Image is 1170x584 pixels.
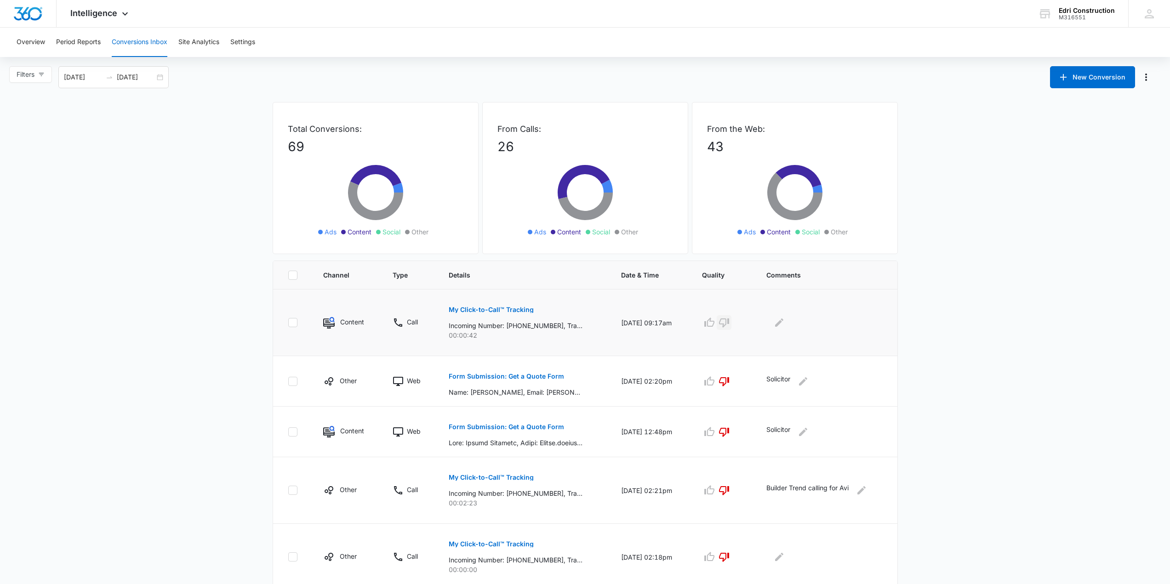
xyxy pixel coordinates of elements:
[9,66,52,83] button: Filters
[449,488,582,498] p: Incoming Number: [PHONE_NUMBER], Tracking Number: [PHONE_NUMBER], Ring To: [PHONE_NUMBER], Caller...
[382,227,400,237] span: Social
[323,270,358,280] span: Channel
[767,227,791,237] span: Content
[407,426,421,436] p: Web
[621,227,638,237] span: Other
[497,123,673,135] p: From Calls:
[449,533,534,555] button: My Click-to-Call™ Tracking
[449,321,582,330] p: Incoming Number: [PHONE_NUMBER], Tracking Number: [PHONE_NUMBER], Ring To: [PHONE_NUMBER], Caller...
[449,299,534,321] button: My Click-to-Call™ Tracking
[449,565,599,574] p: 00:00:00
[288,123,463,135] p: Total Conversions:
[796,425,810,439] button: Edit Comments
[772,315,787,330] button: Edit Comments
[1139,70,1153,85] button: Manage Numbers
[17,28,45,57] button: Overview
[449,424,564,430] p: Form Submission: Get a Quote Form
[854,483,869,498] button: Edit Comments
[449,541,534,547] p: My Click-to-Call™ Tracking
[766,374,790,389] p: Solicitor
[340,317,364,327] p: Content
[772,550,787,564] button: Edit Comments
[348,227,371,237] span: Content
[796,374,810,389] button: Edit Comments
[449,373,564,380] p: Form Submission: Get a Quote Form
[449,438,582,448] p: Lore: Ipsumd Sitametc, Adipi: Elitse.doeiusmodtemporin@utlab.etd, Magna: 4815735919, Aliq Enimadm...
[449,387,582,397] p: Name: [PERSON_NAME], Email: [PERSON_NAME][EMAIL_ADDRESS][DOMAIN_NAME], Phone: [PHONE_NUMBER], Wha...
[449,416,564,438] button: Form Submission: Get a Quote Form
[610,356,691,407] td: [DATE] 02:20pm
[340,551,357,561] p: Other
[340,376,357,386] p: Other
[610,407,691,457] td: [DATE] 12:48pm
[766,270,869,280] span: Comments
[610,457,691,524] td: [DATE] 02:21pm
[621,270,667,280] span: Date & Time
[449,365,564,387] button: Form Submission: Get a Quote Form
[407,485,418,494] p: Call
[831,227,848,237] span: Other
[230,28,255,57] button: Settings
[411,227,428,237] span: Other
[70,8,117,18] span: Intelligence
[106,74,113,81] span: swap-right
[449,466,534,488] button: My Click-to-Call™ Tracking
[112,28,167,57] button: Conversions Inbox
[407,317,418,327] p: Call
[557,227,581,237] span: Content
[766,483,849,498] p: Builder Trend calling for Avi
[449,330,599,340] p: 00:00:42
[449,306,534,313] p: My Click-to-Call™ Tracking
[534,227,546,237] span: Ads
[497,137,673,156] p: 26
[106,74,113,81] span: to
[744,227,756,237] span: Ads
[56,28,101,57] button: Period Reports
[449,270,586,280] span: Details
[802,227,820,237] span: Social
[64,72,102,82] input: Start date
[407,551,418,561] p: Call
[407,376,421,386] p: Web
[288,137,463,156] p: 69
[1050,66,1135,88] button: New Conversion
[1059,14,1115,21] div: account id
[117,72,155,82] input: End date
[766,425,790,439] p: Solicitor
[707,123,883,135] p: From the Web:
[707,137,883,156] p: 43
[702,270,731,280] span: Quality
[449,474,534,481] p: My Click-to-Call™ Tracking
[393,270,413,280] span: Type
[178,28,219,57] button: Site Analytics
[17,69,34,79] span: Filters
[449,555,582,565] p: Incoming Number: [PHONE_NUMBER], Tracking Number: [PHONE_NUMBER], Ring To: [PHONE_NUMBER], Caller...
[592,227,610,237] span: Social
[340,485,357,494] p: Other
[449,498,599,508] p: 00:02:23
[340,426,364,436] p: Content
[325,227,337,237] span: Ads
[1059,7,1115,14] div: account name
[610,289,691,356] td: [DATE] 09:17am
